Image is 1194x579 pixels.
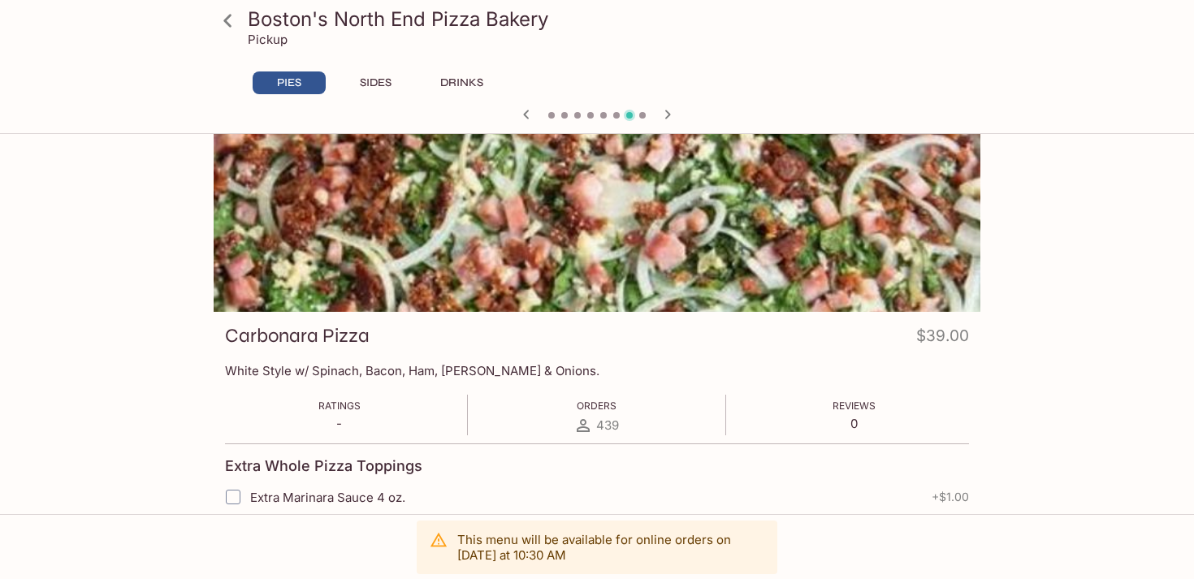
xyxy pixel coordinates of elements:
span: Ratings [318,400,361,412]
span: 439 [596,417,619,433]
span: Extra Marinara Sauce 4 oz. [250,490,405,505]
button: PIES [253,71,326,94]
p: 0 [833,416,876,431]
p: - [318,416,361,431]
h3: Boston's North End Pizza Bakery [248,6,974,32]
p: Pickup [248,32,288,47]
span: Orders [577,400,616,412]
h4: $39.00 [916,323,969,355]
p: White Style w/ Spinach, Bacon, Ham, [PERSON_NAME] & Onions. [225,363,969,378]
span: Reviews [833,400,876,412]
div: Carbonara Pizza [214,97,980,312]
button: SIDES [339,71,412,94]
button: DRINKS [425,71,498,94]
span: + $1.00 [932,490,969,503]
h3: Carbonara Pizza [225,323,370,348]
p: This menu will be available for online orders on [DATE] at 10:30 AM [457,532,764,563]
h4: Extra Whole Pizza Toppings [225,457,422,475]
